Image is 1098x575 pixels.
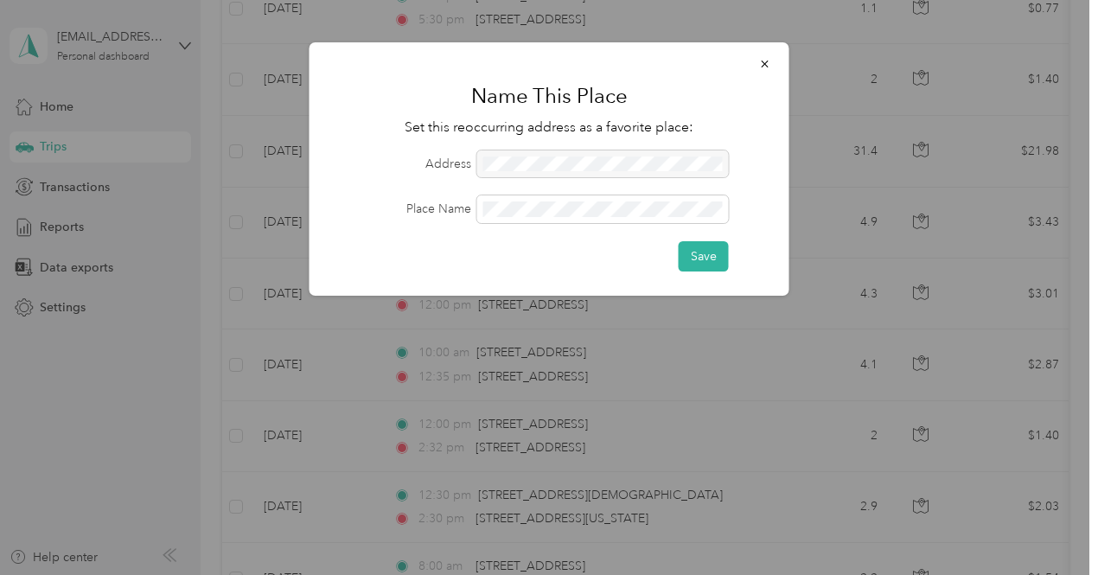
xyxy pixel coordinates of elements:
p: Set this reoccurring address as a favorite place: [334,117,765,138]
label: Place Name [334,200,471,218]
iframe: Everlance-gr Chat Button Frame [1001,478,1098,575]
button: Save [679,241,729,272]
h1: Name This Place [334,75,765,117]
label: Address [334,155,471,173]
